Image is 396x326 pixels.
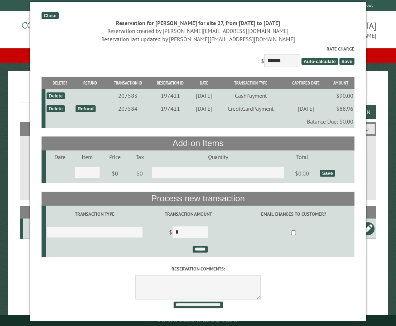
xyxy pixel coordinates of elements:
th: Amount [327,77,354,89]
td: Item [74,150,101,163]
label: Email changes to customer? [234,211,353,217]
td: 207584 [106,102,150,115]
td: [DATE] [285,102,327,115]
th: Transaction ID [106,77,150,89]
label: Transaction Type [47,211,143,217]
td: 197421 [150,102,191,115]
div: Delete [47,105,65,112]
td: $0 [129,163,150,183]
td: [DATE] [191,89,217,102]
th: Date [191,77,217,89]
h1: Reservations [20,83,376,102]
div: Refund [76,105,96,112]
th: Delete? [45,77,74,89]
label: Reservation comments: [42,265,354,272]
th: Add-on Items [42,136,354,150]
td: $0.00 [285,163,319,183]
td: $88.96 [327,102,354,115]
td: $0 [101,163,129,183]
div: Reservation created by [PERSON_NAME][EMAIL_ADDRESS][DOMAIN_NAME] [42,27,354,35]
img: Campground Commander [20,14,109,42]
td: [DATE] [191,102,217,115]
td: CashPayment [217,89,285,102]
td: $90.00 [327,89,354,102]
div: Save [320,170,335,177]
label: Transaction Amount [145,211,232,217]
td: Date [46,150,73,163]
th: Transaction Type [217,77,285,89]
th: Reservation ID [150,77,191,89]
td: Total [285,150,319,163]
div: Delete [47,92,65,99]
label: Rate Charge [42,45,354,52]
div: Reservation last updated by [PERSON_NAME][EMAIL_ADDRESS][DOMAIN_NAME] [42,35,354,43]
td: CreditCardPayment [217,102,285,115]
div: : $ [42,45,354,69]
span: Save [339,58,354,65]
div: Reservation for [PERSON_NAME] for site 27, from [DATE] to [DATE] [42,19,354,27]
span: Auto-calculate [301,58,338,65]
td: Price [101,150,129,163]
td: Balance Due: $0.00 [45,115,354,128]
td: Tax [129,150,150,163]
th: Refund [74,77,106,89]
th: Captured Date [285,77,327,89]
td: Quantity [150,150,285,163]
td: 197421 [150,89,191,102]
h2: Filters [20,122,376,135]
div: Close [42,12,58,19]
th: Process new transaction [42,192,354,205]
td: $ [144,223,233,243]
td: 207583 [106,89,150,102]
small: © Campground Commander LLC. All rights reserved. [158,318,238,323]
div: 27 [26,225,43,232]
th: Site [23,206,45,219]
